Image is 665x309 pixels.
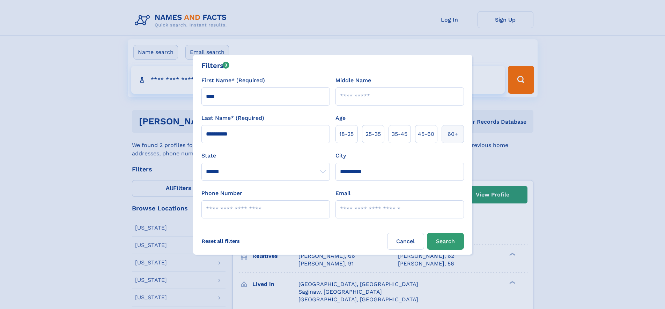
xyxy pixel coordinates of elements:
[201,152,330,160] label: State
[392,130,407,138] span: 35‑45
[201,76,265,85] label: First Name* (Required)
[427,233,464,250] button: Search
[201,114,264,122] label: Last Name* (Required)
[335,114,346,122] label: Age
[335,189,350,198] label: Email
[448,130,458,138] span: 60+
[335,76,371,85] label: Middle Name
[418,130,434,138] span: 45‑60
[387,233,424,250] label: Cancel
[197,233,244,249] label: Reset all filters
[339,130,354,138] span: 18‑25
[335,152,346,160] label: City
[365,130,381,138] span: 25‑35
[201,189,242,198] label: Phone Number
[201,60,230,71] div: Filters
